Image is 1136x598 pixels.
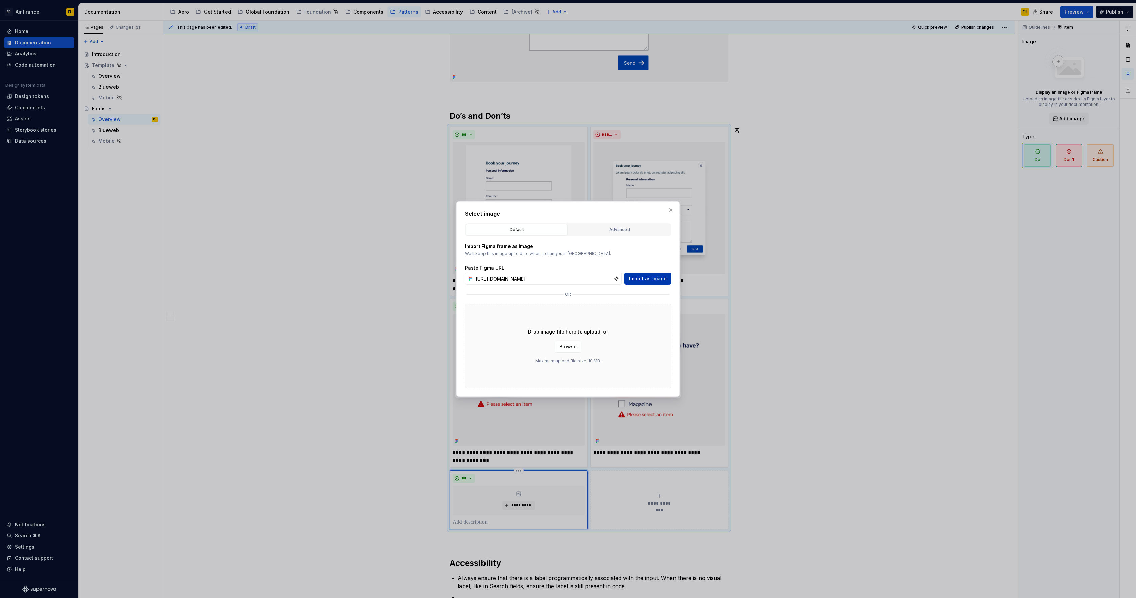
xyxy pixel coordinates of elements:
p: Maximum upload file size: 10 MB. [535,358,601,364]
p: Drop image file here to upload, or [528,328,608,335]
span: Import as image [629,275,667,282]
label: Paste Figma URL [465,264,504,271]
div: Default [468,226,565,233]
input: https://figma.com/file... [473,273,614,285]
p: or [565,292,571,297]
p: We’ll keep this image up to date when it changes in [GEOGRAPHIC_DATA]. [465,251,671,256]
p: Import Figma frame as image [465,243,671,250]
div: Advanced [571,226,668,233]
button: Import as image [624,273,671,285]
span: Browse [559,343,577,350]
button: Browse [555,341,581,353]
h2: Select image [465,210,671,218]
